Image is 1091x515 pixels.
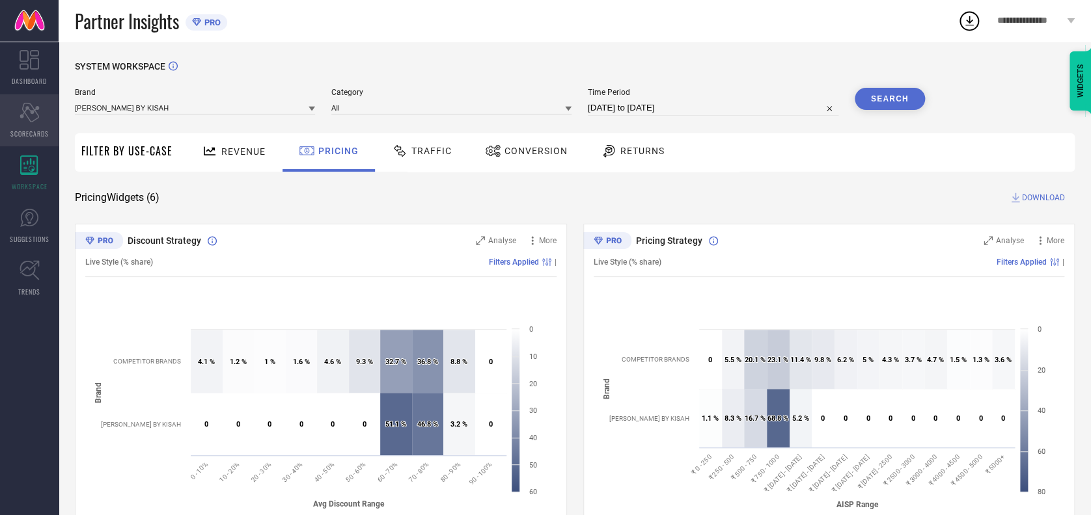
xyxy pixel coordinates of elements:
text: 20 [529,380,537,388]
text: 50 - 60% [344,460,367,483]
span: More [1047,236,1064,245]
text: 1 % [264,358,275,366]
text: 0 [844,414,848,423]
text: ₹ 750 - 1000 [749,453,780,484]
span: Live Style (% share) [594,257,661,267]
span: Brand [75,88,315,97]
span: DOWNLOAD [1022,191,1065,204]
text: 50 [529,461,537,469]
text: 0 [236,420,240,429]
text: 70 - 80% [407,460,430,483]
span: PRO [201,18,221,27]
text: 0 [1001,414,1005,423]
span: DASHBOARD [12,76,47,86]
text: COMPETITOR BRANDS [113,358,181,365]
text: 40 - 50% [312,460,335,483]
svg: Zoom [476,236,485,245]
tspan: Avg Discount Range [313,499,385,508]
text: 0 [821,414,825,423]
span: Filter By Use-Case [81,143,173,159]
text: 4.6 % [324,358,341,366]
text: 32.7 % [385,358,406,366]
text: 0 - 10% [189,460,209,480]
text: [PERSON_NAME] BY KISAH [101,421,181,428]
text: 0 [529,325,533,334]
text: 9.8 % [814,356,831,364]
tspan: Brand [94,382,103,403]
text: 10 - 20% [218,460,241,483]
text: 5 % [863,356,874,364]
text: ₹ 0 - 250 [689,453,712,475]
span: Analyse [996,236,1024,245]
text: ₹ [DATE] - [DATE] [762,453,803,493]
text: 3.2 % [450,420,467,429]
text: ₹ 2500 - 3000 [881,453,915,486]
text: [PERSON_NAME] BY KISAH [609,415,689,422]
text: 8.3 % [725,414,741,423]
text: 4.3 % [882,356,899,364]
span: Analyse [488,236,516,245]
text: 4.7 % [927,356,944,364]
text: ₹ 4000 - 4500 [926,453,960,486]
text: ₹ 500 - 750 [729,453,758,481]
text: 30 - 40% [281,460,304,483]
text: 0 [708,356,712,364]
text: 90 - 100% [468,460,493,486]
span: Pricing Widgets ( 6 ) [75,191,159,204]
span: WORKSPACE [12,181,48,191]
text: COMPETITOR BRANDS [622,356,689,363]
tspan: AISP Range [836,499,878,508]
span: | [555,257,557,267]
text: ₹ [DATE] - [DATE] [785,453,825,493]
text: ₹ [DATE] - 2500 [855,453,892,490]
span: SCORECARDS [10,129,49,139]
text: 10 [529,352,537,361]
text: 11.4 % [790,356,811,364]
span: Partner Insights [75,8,179,34]
text: 0 [268,420,271,429]
text: 0 [889,414,892,423]
tspan: Brand [602,378,611,399]
text: 36.8 % [417,358,438,366]
text: 1.3 % [973,356,989,364]
div: Open download list [958,9,981,33]
span: Time Period [588,88,838,97]
input: Select time period [588,100,838,116]
span: Pricing Strategy [636,235,702,246]
text: 60 - 70% [376,460,398,483]
text: 0 [204,420,208,429]
text: 5.5 % [725,356,741,364]
text: 1.1 % [702,414,719,423]
span: Traffic [411,146,452,156]
text: ₹ 4500 - 5000 [949,453,983,486]
text: 0 [363,420,366,429]
text: 0 [956,414,960,423]
span: More [539,236,557,245]
text: 8.8 % [450,358,467,366]
text: 0 [331,420,335,429]
span: Category [331,88,572,97]
div: Premium [583,232,631,252]
text: 3.7 % [905,356,922,364]
span: Conversion [504,146,568,156]
text: 23.1 % [767,356,788,364]
text: 20 - 30% [249,460,272,483]
text: 20.1 % [745,356,766,364]
text: 0 [979,414,983,423]
span: Revenue [221,146,266,157]
svg: Zoom [984,236,993,245]
button: Search [855,88,925,110]
text: 1.5 % [950,356,967,364]
text: 0 [489,420,493,429]
text: 0 [299,420,303,429]
text: 20 [1038,366,1045,375]
span: Discount Strategy [128,235,201,246]
text: 51.1 % [385,420,406,429]
text: 60 [1038,447,1045,456]
span: TRENDS [18,287,40,297]
span: Filters Applied [997,257,1047,267]
text: 30 [529,406,537,415]
text: 1.2 % [230,358,247,366]
text: ₹ 3000 - 4000 [904,453,938,486]
text: 0 [866,414,870,423]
